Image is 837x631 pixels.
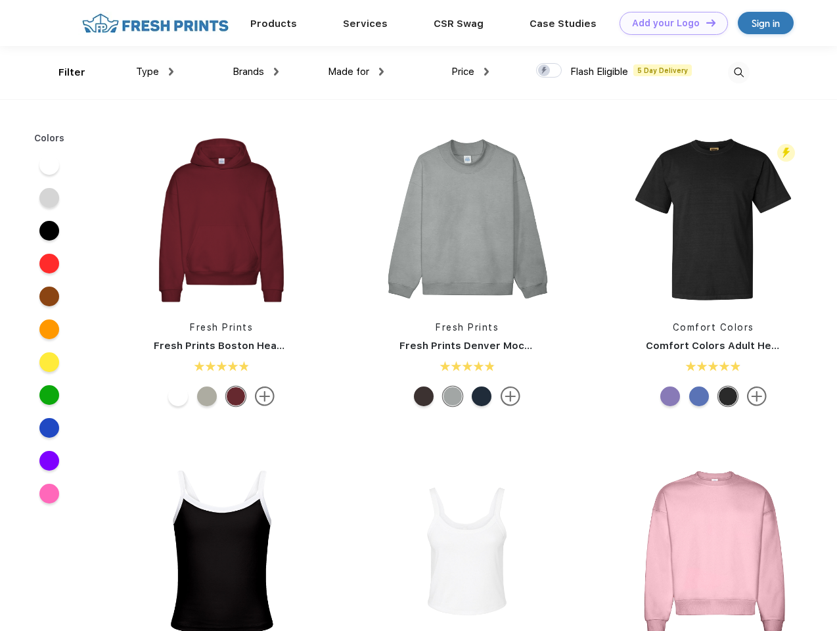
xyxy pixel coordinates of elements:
[255,386,275,406] img: more.svg
[738,12,794,34] a: Sign in
[570,66,628,78] span: Flash Eligible
[190,322,253,333] a: Fresh Prints
[436,322,499,333] a: Fresh Prints
[706,19,715,26] img: DT
[58,65,85,80] div: Filter
[451,66,474,78] span: Price
[379,68,384,76] img: dropdown.png
[718,386,738,406] div: Pepper
[197,386,217,406] div: Heathered Grey
[168,386,188,406] div: White
[154,340,361,352] a: Fresh Prints Boston Heavyweight Hoodie
[752,16,780,31] div: Sign in
[443,386,463,406] div: Heathered Grey
[24,131,75,145] div: Colors
[328,66,369,78] span: Made for
[169,68,173,76] img: dropdown.png
[78,12,233,35] img: fo%20logo%202.webp
[226,386,246,406] div: Crimson Red
[484,68,489,76] img: dropdown.png
[747,386,767,406] img: more.svg
[414,386,434,406] div: Dark Chocolate
[250,18,297,30] a: Products
[632,18,700,29] div: Add your Logo
[660,386,680,406] div: Violet
[134,133,309,308] img: func=resize&h=266
[777,144,795,162] img: flash_active_toggle.svg
[673,322,754,333] a: Comfort Colors
[274,68,279,76] img: dropdown.png
[501,386,520,406] img: more.svg
[633,64,692,76] span: 5 Day Delivery
[233,66,264,78] span: Brands
[689,386,709,406] div: Flo Blue
[399,340,685,352] a: Fresh Prints Denver Mock Neck Heavyweight Sweatshirt
[380,133,554,308] img: func=resize&h=266
[626,133,801,308] img: func=resize&h=266
[472,386,491,406] div: Navy
[136,66,159,78] span: Type
[728,62,750,83] img: desktop_search.svg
